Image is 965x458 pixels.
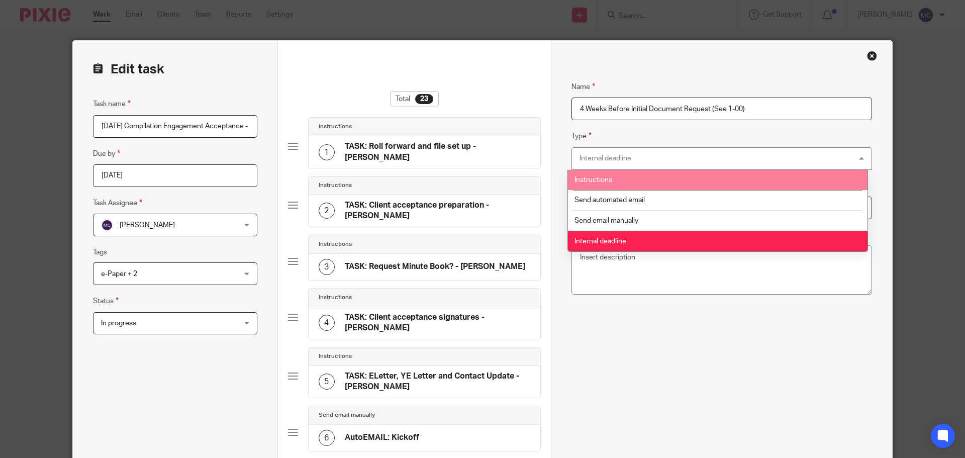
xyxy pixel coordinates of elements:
span: e-Paper + 2 [101,270,137,278]
div: 4 [319,315,335,331]
input: Pick a date [93,164,257,187]
h4: TASK: ELetter, YE Letter and Contact Update - [PERSON_NAME] [345,371,530,393]
span: [PERSON_NAME] [120,222,175,229]
h4: TASK: Roll forward and file set up - [PERSON_NAME] [345,141,530,163]
div: 23 [415,94,433,104]
h4: Instructions [319,123,352,131]
div: Internal deadline [580,155,631,162]
span: Instructions [574,176,612,184]
h4: Instructions [319,240,352,248]
div: 3 [319,259,335,275]
label: Status [93,295,119,307]
span: Send automated email [574,197,645,204]
div: 1 [319,144,335,160]
h4: AutoEMAIL: Kickoff [345,432,419,443]
img: svg%3E [101,219,113,231]
div: Total [390,91,439,107]
div: Close this dialog window [867,51,877,61]
h4: Send email manually [319,411,375,419]
h4: Instructions [319,352,352,360]
label: Task Assignee [93,197,142,209]
label: Task name [93,98,131,110]
h4: Instructions [319,181,352,190]
label: Type [571,130,592,142]
div: 2 [319,203,335,219]
label: Due by [93,148,120,159]
span: In progress [101,320,136,327]
label: Tags [93,247,107,257]
h4: TASK: Client acceptance signatures - [PERSON_NAME] [345,312,530,334]
h4: TASK: Request Minute Book? - [PERSON_NAME] [345,261,525,272]
div: 6 [319,430,335,446]
label: Name [571,81,595,93]
span: Internal deadline [574,238,626,245]
h4: Instructions [319,294,352,302]
h4: TASK: Client acceptance preparation - [PERSON_NAME] [345,200,530,222]
span: Send email manually [574,217,638,224]
h2: Edit task [93,61,257,78]
div: 5 [319,374,335,390]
